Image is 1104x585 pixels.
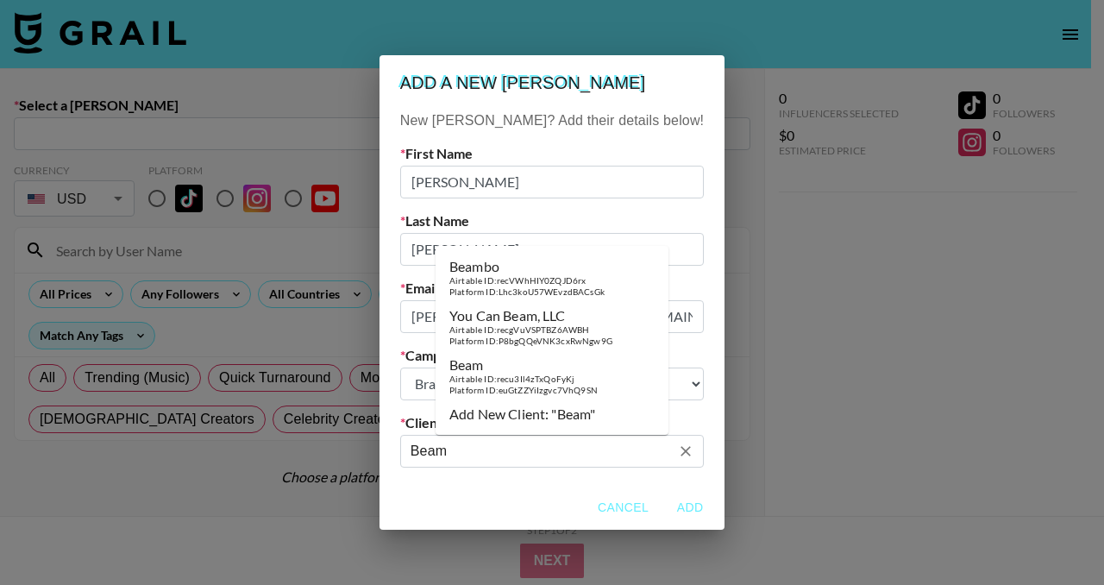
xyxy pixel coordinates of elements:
[400,212,704,230] label: Last Name
[449,258,605,275] div: Beambo
[436,400,668,428] li: Add New Client: "Beam"
[674,439,698,463] button: Clear
[400,280,704,297] label: Email
[449,385,598,396] div: Platform ID: euGtZZYiIzgvc7VhQ9SN
[400,347,704,364] label: Campaign Type
[379,55,724,110] h2: Add a new [PERSON_NAME]
[662,492,718,524] button: Add
[400,145,704,162] label: First Name
[400,110,704,131] p: New [PERSON_NAME]? Add their details below!
[400,414,704,431] label: Client
[449,275,605,286] div: Airtable ID: recVWhHIY0ZQJD6rx
[449,336,612,347] div: Platform ID: P8bgQQeVNK3cxRwNgw9G
[449,307,612,324] div: You Can Beam, LLC
[449,374,598,385] div: Airtable ID: recu3Il4zTxQoFyKj
[449,324,612,336] div: Airtable ID: recgVuVSPTBZ6AWBH
[449,356,598,374] div: Beam
[591,492,655,524] button: Cancel
[449,286,605,298] div: Platform ID: Lhc3koU57WEvzdBACsGk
